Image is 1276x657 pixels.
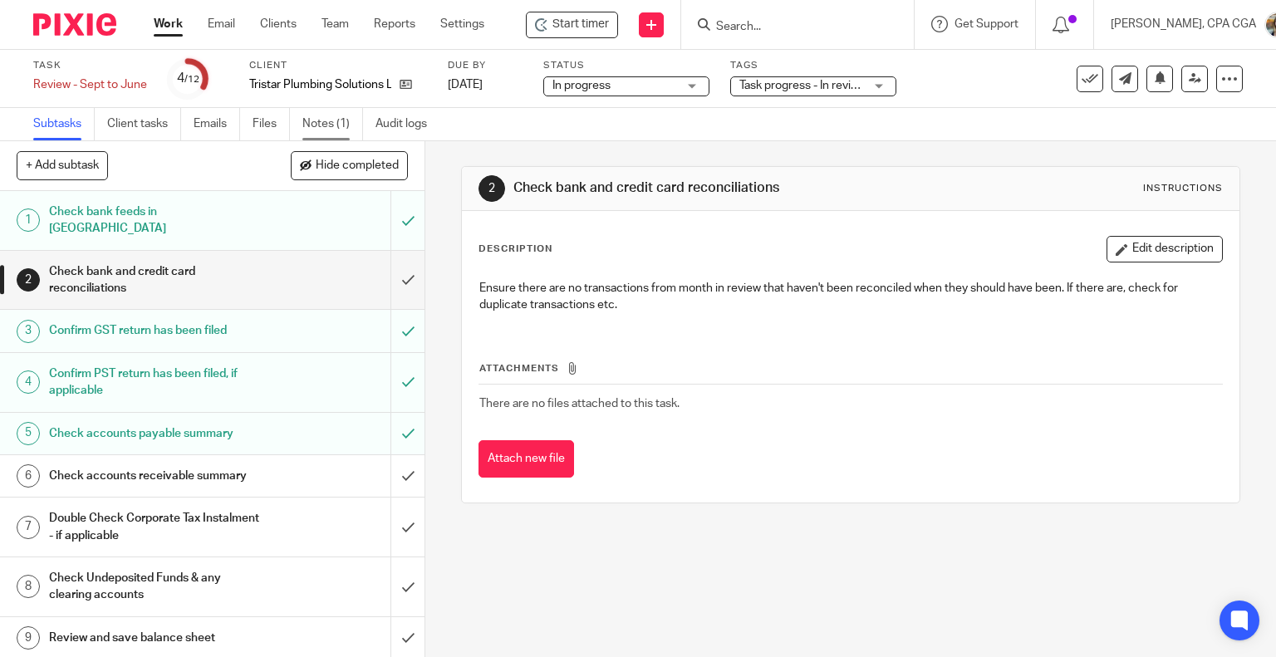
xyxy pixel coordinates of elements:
[208,16,235,32] a: Email
[552,80,611,91] span: In progress
[739,80,938,91] span: Task progress - In review (reviewer) + 2
[154,16,183,32] a: Work
[478,440,574,478] button: Attach new file
[479,398,680,409] span: There are no files attached to this task.
[33,76,147,93] div: Review - Sept to June
[1143,182,1223,195] div: Instructions
[1111,16,1256,32] p: [PERSON_NAME], CPA CGA
[33,13,116,36] img: Pixie
[107,108,181,140] a: Client tasks
[440,16,484,32] a: Settings
[955,18,1018,30] span: Get Support
[49,506,266,548] h1: Double Check Corporate Tax Instalment - if applicable
[478,243,552,256] p: Description
[302,108,363,140] a: Notes (1)
[479,280,1223,314] p: Ensure there are no transactions from month in review that haven't been reconciled when they shou...
[49,566,266,608] h1: Check Undeposited Funds & any clearing accounts
[17,370,40,394] div: 4
[479,364,559,373] span: Attachments
[17,516,40,539] div: 7
[49,361,266,404] h1: Confirm PST return has been filed, if applicable
[49,421,266,446] h1: Check accounts payable summary
[17,575,40,598] div: 8
[184,75,199,84] small: /12
[49,199,266,242] h1: Check bank feeds in [GEOGRAPHIC_DATA]
[17,422,40,445] div: 5
[375,108,439,140] a: Audit logs
[1107,236,1223,262] button: Edit description
[253,108,290,140] a: Files
[49,463,266,488] h1: Check accounts receivable summary
[49,259,266,302] h1: Check bank and credit card reconciliations
[552,16,609,33] span: Start timer
[260,16,297,32] a: Clients
[513,179,886,197] h1: Check bank and credit card reconciliations
[714,20,864,35] input: Search
[49,318,266,343] h1: Confirm GST return has been filed
[478,175,505,202] div: 2
[448,59,523,72] label: Due by
[249,59,427,72] label: Client
[374,16,415,32] a: Reports
[291,151,408,179] button: Hide completed
[33,59,147,72] label: Task
[177,69,199,88] div: 4
[33,108,95,140] a: Subtasks
[17,151,108,179] button: + Add subtask
[194,108,240,140] a: Emails
[730,59,896,72] label: Tags
[17,268,40,292] div: 2
[17,464,40,488] div: 6
[17,626,40,650] div: 9
[526,12,618,38] div: Tristar Plumbing Solutions Ltd. - Review - Sept to June
[448,79,483,91] span: [DATE]
[17,320,40,343] div: 3
[17,208,40,232] div: 1
[543,59,709,72] label: Status
[321,16,349,32] a: Team
[316,159,399,173] span: Hide completed
[249,76,391,93] p: Tristar Plumbing Solutions Ltd.
[49,625,266,650] h1: Review and save balance sheet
